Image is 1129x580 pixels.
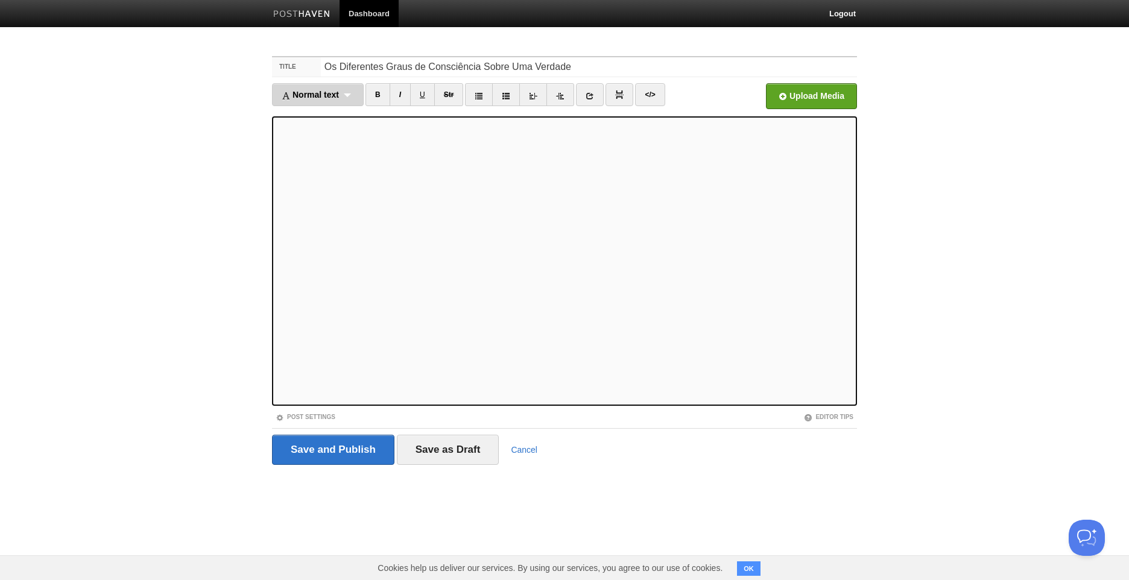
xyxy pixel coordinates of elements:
a: Cancel [511,445,537,455]
input: Save as Draft [397,435,499,465]
a: </> [635,83,665,106]
a: Post Settings [276,414,335,420]
button: OK [737,561,761,576]
label: Title [272,57,321,77]
a: B [365,83,390,106]
del: Str [444,90,454,99]
span: Cookies help us deliver our services. By using our services, you agree to our use of cookies. [365,556,735,580]
img: Posthaven-bar [273,10,330,19]
iframe: Help Scout Beacon - Open [1069,520,1105,556]
a: I [390,83,411,106]
span: Normal text [282,90,339,99]
a: Editor Tips [804,414,853,420]
input: Save and Publish [272,435,394,465]
img: pagebreak-icon.png [615,90,624,99]
a: U [410,83,435,106]
a: Str [434,83,464,106]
